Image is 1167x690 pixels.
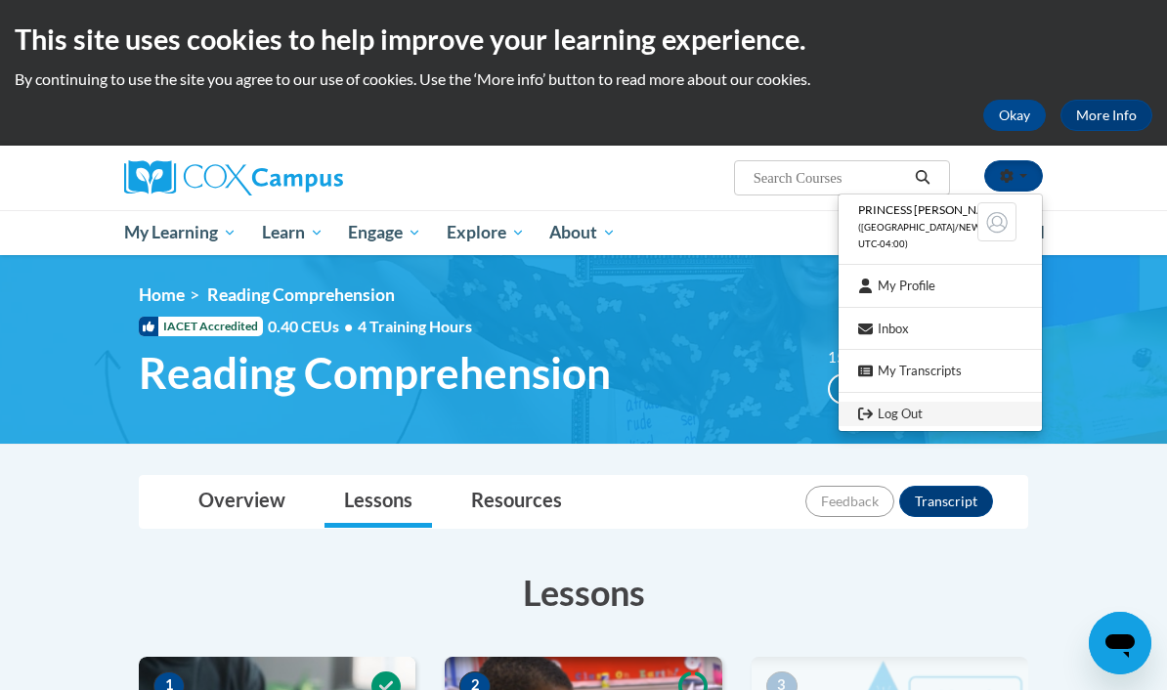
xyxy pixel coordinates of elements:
a: My Profile [839,274,1042,298]
span: ([GEOGRAPHIC_DATA]/New_York UTC-04:00) [858,222,1011,249]
a: My Transcripts [839,359,1042,383]
a: Inbox [839,317,1042,341]
iframe: Button to launch messaging window [1089,612,1151,674]
span: Princess [PERSON_NAME] [858,202,1006,217]
img: Learner Profile Avatar [977,202,1016,241]
a: Logout [839,402,1042,426]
